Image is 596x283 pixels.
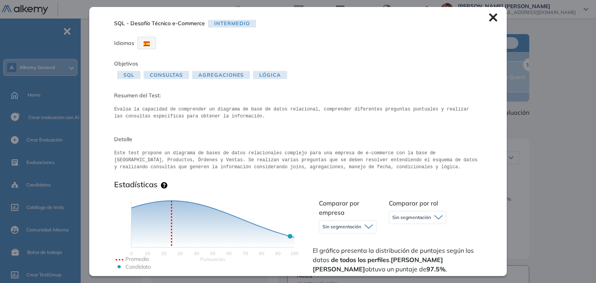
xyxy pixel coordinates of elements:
span: Sin segmentación [392,214,431,221]
span: Idiomas [114,40,134,47]
span: Intermedio [208,20,256,28]
h3: Estadísticas [114,180,158,189]
text: 100 [290,250,298,256]
span: SQL - Desafío Técnico e-Commerce [114,19,205,28]
text: 80 [259,250,264,256]
span: Comparar por empresa [319,199,359,216]
div: Widget de chat [557,246,596,283]
span: Objetivos [114,60,138,67]
span: SQL [117,71,140,79]
strong: 97.5% [426,265,445,273]
iframe: Chat Widget [557,246,596,283]
text: 90 [275,250,281,256]
text: 50 [210,250,215,256]
span: Agregaciones [192,71,250,79]
text: 40 [194,250,199,256]
span: Sin segmentación [322,224,361,230]
text: Promedio [125,255,149,262]
pre: Este test propone un diagrama de bases de datos relacionales complejo para una empresa de e-comme... [114,150,482,171]
text: Scores [200,256,225,262]
text: Candidato [125,263,151,270]
text: 20 [161,250,166,256]
span: Lógica [253,71,287,79]
strong: [PERSON_NAME] [391,256,443,264]
text: 30 [177,250,183,256]
text: 70 [243,250,248,256]
strong: [PERSON_NAME] [313,265,365,273]
strong: 90 [400,274,407,282]
span: Comparar por rol [389,199,438,207]
text: 10 [145,250,150,256]
img: ESP [144,41,150,46]
text: 60 [226,250,232,256]
pre: Evalúa la capacidad de comprender un diagrama de base de datos relacional, comprender diferentes ... [114,106,482,120]
span: Resumen del Test: [114,91,482,100]
span: Detalle [114,135,482,143]
span: Consultas [144,71,189,79]
text: 0 [130,250,133,256]
strong: de todos los perfiles [331,256,389,264]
